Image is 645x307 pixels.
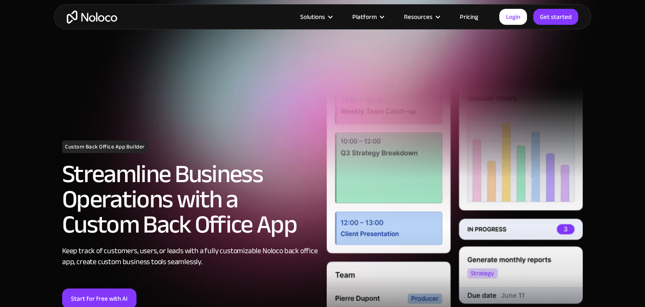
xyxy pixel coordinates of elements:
div: Platform [342,11,393,22]
a: Pricing [449,11,489,22]
a: home [67,11,117,24]
h2: Streamline Business Operations with a Custom Back Office App [62,161,318,237]
div: Keep track of customers, users, or leads with a fully customizable Noloco back office app, create... [62,246,318,267]
a: Login [499,9,527,25]
div: Solutions [290,11,342,22]
div: Solutions [300,11,325,22]
div: Resources [393,11,449,22]
div: Resources [404,11,433,22]
h1: Custom Back Office App Builder [62,140,148,153]
a: Get started [533,9,578,25]
div: Platform [352,11,377,22]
